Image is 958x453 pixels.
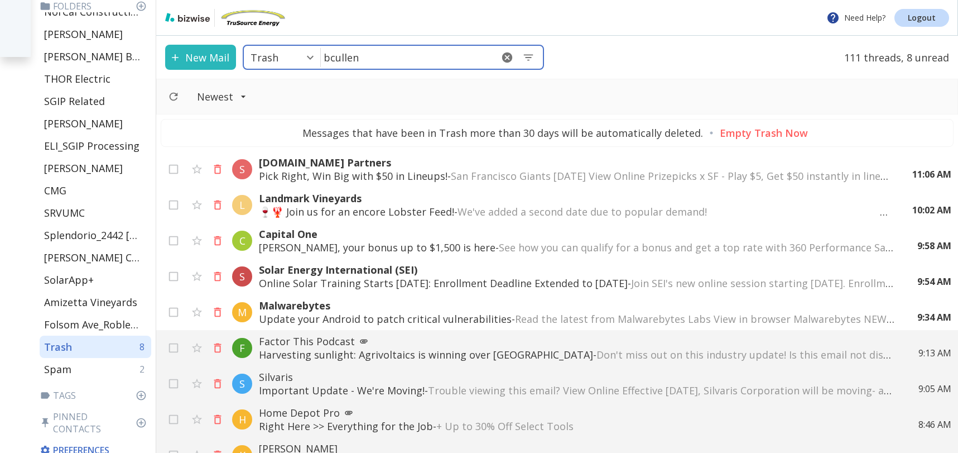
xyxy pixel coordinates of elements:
span: + Up to 30% Off Select Tools ͏ ‌ ͏ ‌ ͏ ‌ ͏ ‌ ͏ ‌ ͏ ‌ ͏ ‌ ͏ ‌ ͏ ‌ ͏ ‌ ͏ ‌ ͏ ‌ ͏ ‌ ͏ ‌ ͏ ‌ ͏ ‌ ͏ ‌ ... [436,419,813,433]
span: We've added a second date due to popular demand! ͏ ͏ ͏ ͏ ͏ ͏ ͏ ͏ ͏ ͏ ͏ ͏ ͏ ͏ ͏ ͏ ͏ ͏ ͏ ͏ ͏ ͏ ͏ ͏ ... [458,205,913,218]
div: Spam2 [40,358,151,380]
p: Home Depot Pro [259,406,896,419]
div: SolarApp+ [40,269,151,291]
p: Empty Trash Now [720,126,808,140]
p: Online Solar Training Starts [DATE]: Enrollment Deadline Extended to [DATE] - [259,276,895,290]
p: S [239,270,245,283]
button: Empty Trash Now [715,122,812,144]
a: Logout [894,9,949,27]
p: Solar Energy International (SEI) [259,263,895,276]
p: Malwarebytes [259,299,895,312]
p: [PERSON_NAME] Batteries [44,50,140,63]
p: Important Update - We're Moving! - [259,384,896,397]
div: Trash8 [40,336,151,358]
p: 🍷🦞 Join us for an encore Lobster Feed! - [259,205,890,218]
p: 111 threads, 8 unread [837,45,949,70]
p: 8:46 AM [918,418,951,431]
p: S [239,163,245,176]
p: Harvesting sunlight: Agrivoltaics is winning over [GEOGRAPHIC_DATA] - [259,348,896,361]
img: TruSource Energy, Inc. [219,9,286,27]
img: bizwise [165,13,210,22]
p: Messages that have been in Trash more than 30 days will be automatically deleted. [302,126,703,140]
p: CMG [44,184,66,197]
p: Tags [40,389,151,402]
p: F [239,341,245,355]
p: Trash [251,51,278,64]
p: Update your Android to patch critical vulnerabilities - [259,312,895,326]
button: Refresh [163,87,184,107]
div: [PERSON_NAME] Batteries [40,45,151,68]
p: [PERSON_NAME], your bonus up to $1,500 is here - [259,241,895,254]
button: Filter [186,84,258,109]
p: 9:13 AM [918,347,951,359]
p: [PERSON_NAME] [44,27,123,41]
div: [PERSON_NAME] [40,112,151,135]
p: [PERSON_NAME] [44,161,123,175]
div: [PERSON_NAME] CPA Financial [40,246,151,269]
p: [PERSON_NAME] [44,117,123,130]
div: Amizetta Vineyards [40,291,151,313]
p: 11:06 AM [912,168,951,180]
input: Search [321,46,492,69]
p: Pinned Contacts [40,411,151,435]
p: 10:02 AM [912,204,951,216]
p: H [239,413,246,426]
p: 2 [139,363,149,375]
p: Splendorio_2442 [GEOGRAPHIC_DATA] [44,228,140,242]
div: SGIP Related [40,90,151,112]
div: Splendorio_2442 [GEOGRAPHIC_DATA] [40,224,151,246]
p: Spam [44,363,71,376]
div: [PERSON_NAME] [40,23,151,45]
div: SRVUMC [40,202,151,224]
p: L [239,198,245,212]
p: Logout [908,14,936,22]
p: 9:05 AM [918,383,951,395]
p: SGIP Related [44,94,105,108]
button: New Mail [165,45,236,70]
p: S [239,377,245,390]
p: 9:58 AM [917,240,951,252]
p: Landmark Vineyards [259,192,890,205]
p: SolarApp+ [44,273,94,287]
p: C [239,234,245,247]
div: ELI_SGIP Processing [40,135,151,157]
div: Folsom Ave_Robleto [40,313,151,336]
p: SRVUMC [44,206,85,220]
p: ELI_SGIP Processing [44,139,139,152]
div: [PERSON_NAME] [40,157,151,179]
p: [DOMAIN_NAME] Partners [259,156,890,169]
p: [PERSON_NAME] CPA Financial [44,251,140,264]
p: 9:54 AM [917,275,951,288]
p: 9:34 AM [917,311,951,323]
p: Silvaris [259,370,896,384]
p: Right Here >> Everything for the Job - [259,419,896,433]
div: THOR Electric [40,68,151,90]
p: Pick Right, Win Big with $50 in Lineups! - [259,169,890,183]
p: Amizetta Vineyards [44,295,137,309]
p: Folsom Ave_Robleto [44,318,140,331]
p: Capital One [259,227,895,241]
div: CMG [40,179,151,202]
p: Factor This Podcast [259,335,896,348]
p: M [238,306,247,319]
p: 8 [139,341,149,353]
p: Need Help? [826,11,885,25]
p: THOR Electric [44,72,110,85]
p: Trash [44,340,72,354]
